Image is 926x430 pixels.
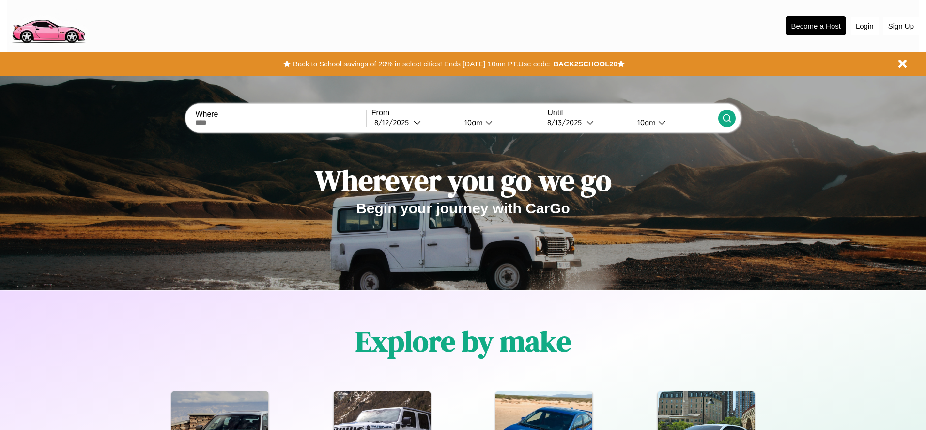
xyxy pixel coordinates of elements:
h1: Explore by make [355,321,571,361]
button: 10am [630,117,718,127]
div: 10am [633,118,658,127]
button: 10am [457,117,542,127]
label: Until [547,109,718,117]
div: 8 / 12 / 2025 [374,118,414,127]
div: 8 / 13 / 2025 [547,118,586,127]
button: Become a Host [786,16,846,35]
img: logo [7,5,89,46]
button: Back to School savings of 20% in select cities! Ends [DATE] 10am PT.Use code: [291,57,553,71]
button: Sign Up [883,17,919,35]
b: BACK2SCHOOL20 [553,60,617,68]
button: 8/12/2025 [371,117,457,127]
label: Where [195,110,366,119]
div: 10am [460,118,485,127]
button: Login [851,17,879,35]
label: From [371,109,542,117]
